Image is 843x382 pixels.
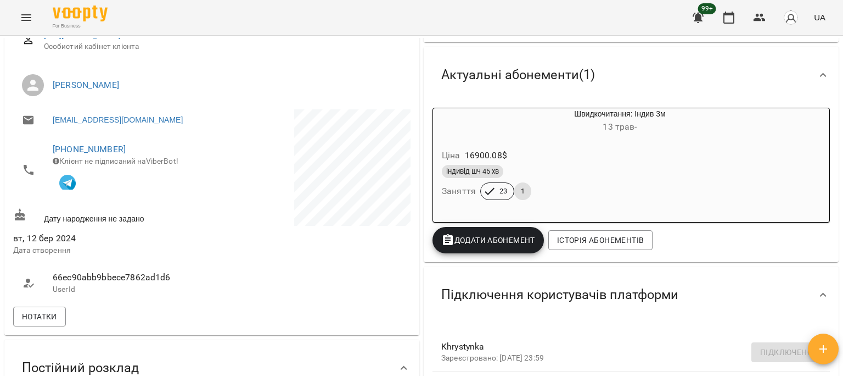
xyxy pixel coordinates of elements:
[53,23,108,30] span: For Business
[514,186,531,196] span: 1
[603,121,637,132] span: 13 трав -
[53,80,119,90] a: [PERSON_NAME]
[53,114,183,125] a: [EMAIL_ADDRESS][DOMAIN_NAME]
[441,234,535,247] span: Додати Абонемент
[433,108,754,213] button: Швидкочитання: Індив 3м13 трав- Ціна16900.08$індивід шч 45 хвЗаняття231
[548,230,653,250] button: Історія абонементів
[783,10,799,25] img: avatar_s.png
[22,359,139,377] span: Постійний розклад
[53,157,178,165] span: Клієнт не підписаний на ViberBot!
[698,3,716,14] span: 99+
[441,67,595,84] span: Актуальні абонементи ( 1 )
[433,108,486,135] div: Швидкочитання: Індив 3м
[53,284,201,295] p: UserId
[557,234,644,247] span: Історія абонементів
[53,144,126,154] a: [PHONE_NUMBER]
[810,7,830,27] button: UA
[22,310,57,323] span: Нотатки
[53,167,82,196] button: Клієнт підписаний на VooptyBot
[59,175,76,191] img: Telegram
[53,5,108,21] img: Voopty Logo
[465,149,507,162] p: 16900.08 $
[13,307,66,326] button: Нотатки
[441,340,803,353] span: Khrystynka
[432,227,544,253] button: Додати Абонемент
[11,206,212,226] div: Дату народження не задано
[493,186,514,196] span: 23
[13,245,210,256] p: Дата створення
[13,4,40,31] button: Menu
[53,271,201,284] span: 66ec90abb9bbece7862ad1d6
[424,267,839,323] div: Підключення користувачів платформи
[441,353,803,364] p: Зареєстровано: [DATE] 23:59
[442,148,460,163] h6: Ціна
[424,47,839,103] div: Актуальні абонементи(1)
[442,167,503,176] span: індивід шч 45 хв
[442,184,476,199] h6: Заняття
[44,41,402,52] span: Особистий кабінет клієнта
[441,286,678,303] span: Підключення користувачів платформи
[13,232,210,245] span: вт, 12 бер 2024
[814,12,825,23] span: UA
[486,108,754,135] div: Швидкочитання: Індив 3м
